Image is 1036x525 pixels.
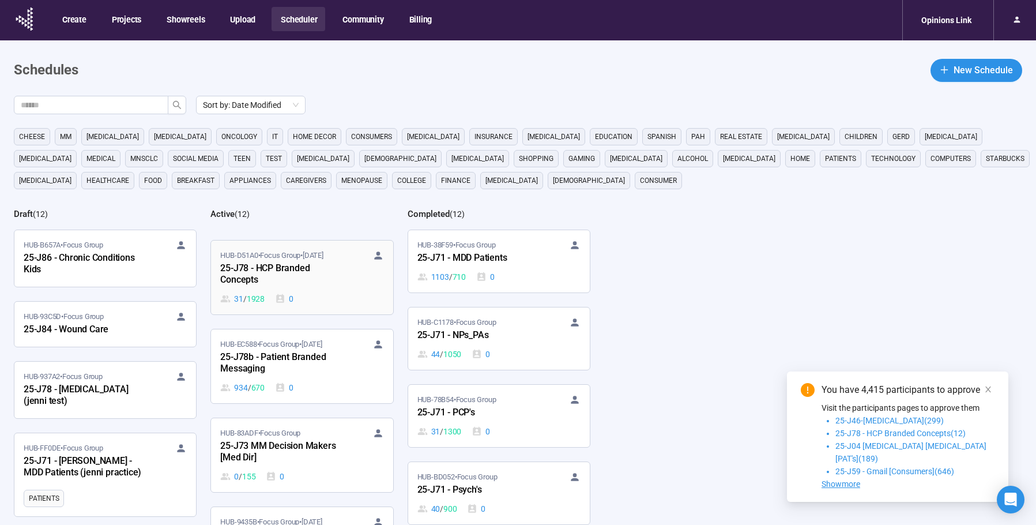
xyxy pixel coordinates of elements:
[172,100,182,110] span: search
[417,251,544,266] div: 25-J71 - MDD Patients
[24,442,103,454] span: HUB-FF0DE • Focus Group
[29,493,59,504] span: Patients
[417,317,496,328] span: HUB-C1178 • Focus Group
[14,302,196,347] a: HUB-93C5D•Focus Group25-J84 - Wound Care
[24,322,150,337] div: 25-J84 - Wound Care
[408,209,450,219] h2: Completed
[173,153,218,164] span: social media
[220,427,300,439] span: HUB-83ADF • Focus Group
[450,209,465,219] span: ( 12 )
[440,348,443,361] span: /
[472,425,490,438] div: 0
[825,153,856,164] span: Patients
[835,416,944,425] span: 25-J46-[MEDICAL_DATA](299)
[417,425,462,438] div: 31
[595,131,632,142] span: education
[930,59,1022,82] button: plusNew Schedule
[940,65,949,74] span: plus
[417,271,466,283] div: 1103
[275,381,293,394] div: 0
[400,7,440,31] button: Billing
[19,131,45,142] span: cheese
[467,502,485,515] div: 0
[407,131,459,142] span: [MEDICAL_DATA]
[485,175,538,186] span: [MEDICAL_DATA]
[275,292,293,305] div: 0
[453,271,466,283] span: 710
[86,175,129,186] span: healthcare
[691,131,705,142] span: PAH
[610,153,662,164] span: [MEDICAL_DATA]
[24,371,103,382] span: HUB-937A2 • Focus Group
[221,7,263,31] button: Upload
[220,292,265,305] div: 31
[220,261,347,288] div: 25-J78 - HCP Branded Concepts
[822,402,994,414] p: Visit the participants pages to approve them
[417,348,462,361] div: 44
[835,429,966,438] span: 25-J78 - HCP Branded Concepts(12)
[235,209,250,219] span: ( 12 )
[14,59,78,81] h1: Schedules
[24,454,150,481] div: 25-J71 - [PERSON_NAME] - MDD Patients (jenni practice)
[720,131,762,142] span: real estate
[24,251,150,277] div: 25-J86 - Chronic Conditions Kids
[443,348,461,361] span: 1050
[440,502,443,515] span: /
[790,153,810,164] span: home
[914,9,978,31] div: Opinions Link
[417,328,544,343] div: 25-J71 - NPs_PAs
[351,131,392,142] span: consumers
[568,153,595,164] span: gaming
[519,153,553,164] span: shopping
[286,175,326,186] span: caregivers
[297,153,349,164] span: [MEDICAL_DATA]
[474,131,513,142] span: Insurance
[19,153,71,164] span: [MEDICAL_DATA]
[211,418,393,492] a: HUB-83ADF•Focus Group25-J73 MM Decision Makers [Med Dir]0 / 1550
[251,381,265,394] span: 670
[211,329,393,403] a: HUB-EC588•Focus Group•[DATE]25-J78b - Patient Branded Messaging934 / 6700
[984,385,992,393] span: close
[777,131,830,142] span: [MEDICAL_DATA]
[930,153,971,164] span: computers
[103,7,149,31] button: Projects
[272,131,278,142] span: it
[266,470,284,483] div: 0
[242,470,255,483] span: 155
[233,153,251,164] span: Teen
[408,230,590,292] a: HUB-38F59•Focus Group25-J71 - MDD Patients1103 / 7100
[221,131,257,142] span: oncology
[14,433,196,516] a: HUB-FF0DE•Focus Group25-J71 - [PERSON_NAME] - MDD Patients (jenni practice)Patients
[417,483,544,498] div: 25-J71 - Psych's
[835,441,986,463] span: 25-J04 [MEDICAL_DATA] [MEDICAL_DATA] [PAT's](189)
[86,131,139,142] span: [MEDICAL_DATA]
[210,209,235,219] h2: Active
[220,250,323,261] span: HUB-D51A0 • Focus Group •
[14,209,33,219] h2: Draft
[417,394,496,406] span: HUB-78B54 • Focus Group
[528,131,580,142] span: [MEDICAL_DATA]
[472,348,490,361] div: 0
[677,153,708,164] span: alcohol
[723,153,775,164] span: [MEDICAL_DATA]
[417,471,498,483] span: HUB-BD052 • Focus Group
[60,131,71,142] span: MM
[845,131,877,142] span: children
[220,350,347,377] div: 25-J78b - Patient Branded Messaging
[417,502,457,515] div: 40
[24,311,104,322] span: HUB-93C5D • Focus Group
[86,153,115,164] span: medical
[229,175,271,186] span: appliances
[871,153,916,164] span: technology
[220,470,255,483] div: 0
[24,382,150,409] div: 25-J78 - [MEDICAL_DATA] (jenni test)
[33,209,48,219] span: ( 12 )
[822,479,860,489] span: Showmore
[247,292,265,305] span: 1928
[397,175,426,186] span: college
[476,271,495,283] div: 0
[451,153,504,164] span: [MEDICAL_DATA]
[892,131,910,142] span: GERD
[14,230,196,287] a: HUB-B657A•Focus Group25-J86 - Chronic Conditions Kids
[154,131,206,142] span: [MEDICAL_DATA]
